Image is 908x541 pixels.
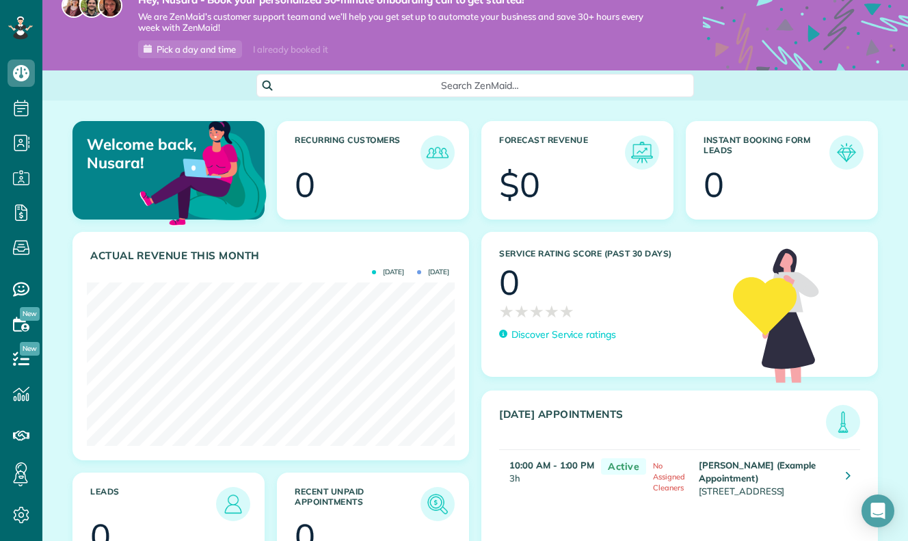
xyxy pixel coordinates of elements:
[90,487,216,521] h3: Leads
[424,490,451,518] img: icon_unpaid_appointments-47b8ce3997adf2238b356f14209ab4cced10bd1f174958f3ca8f1d0dd7fffeee.png
[90,250,455,262] h3: Actual Revenue this month
[245,41,336,58] div: I already booked it
[417,269,449,276] span: [DATE]
[514,300,529,324] span: ★
[559,300,574,324] span: ★
[87,135,201,172] p: Welcome back, Nusara!
[695,449,836,505] td: [STREET_ADDRESS]
[295,487,420,521] h3: Recent unpaid appointments
[499,328,616,342] a: Discover Service ratings
[628,139,656,166] img: icon_forecast_revenue-8c13a41c7ed35a8dcfafea3cbb826a0462acb37728057bba2d056411b612bbbe.png
[20,342,40,356] span: New
[295,168,315,202] div: 0
[829,408,857,436] img: icon_todays_appointments-901f7ab196bb0bea1936b74009e4eb5ffbc2d2711fa7634e0d609ed5ef32b18b.png
[509,460,594,471] strong: 10:00 AM - 1:00 PM
[499,135,625,170] h3: Forecast Revenue
[529,300,544,324] span: ★
[862,494,894,527] div: Open Intercom Messenger
[219,490,247,518] img: icon_leads-1bed01f49abd5b7fead27621c3d59655bb73ed531f8eeb49469d10e621d6b896.png
[499,249,719,259] h3: Service Rating score (past 30 days)
[704,135,829,170] h3: Instant Booking Form Leads
[138,40,242,58] a: Pick a day and time
[157,44,236,55] span: Pick a day and time
[499,168,540,202] div: $0
[499,449,594,505] td: 3h
[833,139,860,166] img: icon_form_leads-04211a6a04a5b2264e4ee56bc0799ec3eb69b7e499cbb523a139df1d13a81ae0.png
[137,105,269,238] img: dashboard_welcome-42a62b7d889689a78055ac9021e634bf52bae3f8056760290aed330b23ab8690.png
[699,460,816,484] strong: [PERSON_NAME] (Example Appointment)
[295,135,420,170] h3: Recurring Customers
[499,265,520,300] div: 0
[544,300,559,324] span: ★
[424,139,451,166] img: icon_recurring_customers-cf858462ba22bcd05b5a5880d41d6543d210077de5bb9ebc9590e49fd87d84ed.png
[20,307,40,321] span: New
[499,408,826,439] h3: [DATE] Appointments
[499,300,514,324] span: ★
[511,328,616,342] p: Discover Service ratings
[653,461,685,492] span: No Assigned Cleaners
[138,11,662,34] span: We are ZenMaid’s customer support team and we’ll help you get set up to automate your business an...
[601,458,646,475] span: Active
[372,269,404,276] span: [DATE]
[704,168,724,202] div: 0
